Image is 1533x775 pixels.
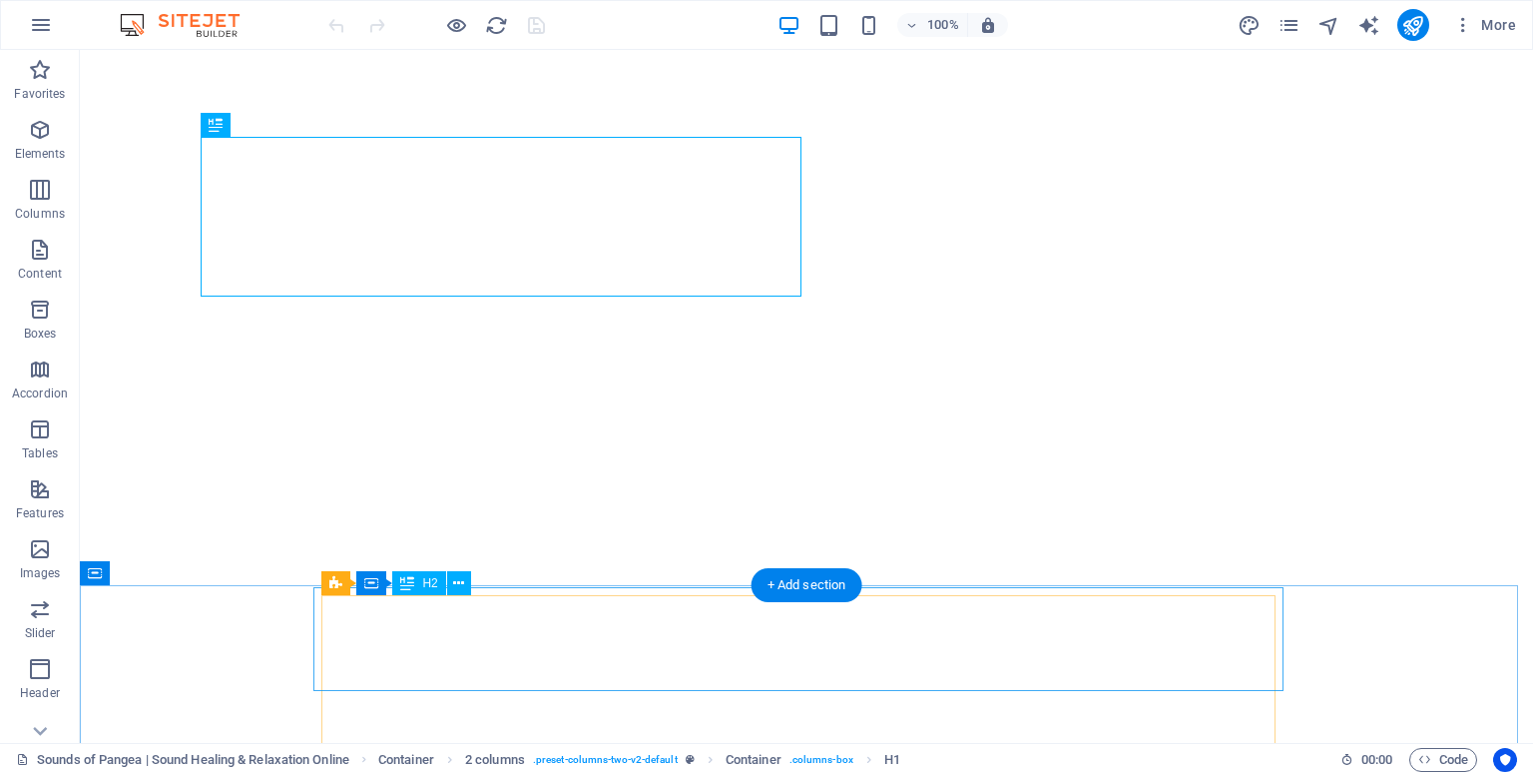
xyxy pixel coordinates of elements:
span: Click to select. Double-click to edit [884,748,900,772]
p: Features [16,505,64,521]
button: Code [1409,748,1477,772]
h6: 100% [927,13,959,37]
span: Click to select. Double-click to edit [378,748,434,772]
i: Reload page [485,14,508,37]
button: pages [1277,13,1301,37]
button: reload [484,13,508,37]
p: Content [18,266,62,282]
div: + Add section [752,568,862,602]
nav: breadcrumb [378,748,900,772]
button: text_generator [1357,13,1381,37]
i: Publish [1401,14,1424,37]
p: Slider [25,625,56,641]
i: Pages (Ctrl+Alt+S) [1277,14,1300,37]
span: More [1453,15,1516,35]
p: Boxes [24,326,57,342]
i: Design (Ctrl+Alt+Y) [1238,14,1261,37]
p: Columns [15,206,65,222]
button: 100% [897,13,968,37]
i: AI Writer [1357,14,1380,37]
button: More [1445,9,1524,41]
button: Usercentrics [1493,748,1517,772]
span: : [1375,752,1378,767]
span: 00 00 [1361,748,1392,772]
span: . columns-box [789,748,853,772]
span: H2 [422,577,437,589]
button: design [1238,13,1262,37]
i: On resize automatically adjust zoom level to fit chosen device. [979,16,997,34]
img: Editor Logo [115,13,264,37]
p: Tables [22,445,58,461]
button: Click here to leave preview mode and continue editing [444,13,468,37]
span: Code [1418,748,1468,772]
a: Click to cancel selection. Double-click to open Pages [16,748,349,772]
p: Favorites [14,86,65,102]
span: Click to select. Double-click to edit [465,748,525,772]
p: Elements [15,146,66,162]
p: Header [20,685,60,701]
i: This element is a customizable preset [686,754,695,765]
p: Accordion [12,386,68,401]
button: publish [1397,9,1429,41]
h6: Session time [1340,748,1393,772]
button: navigator [1317,13,1341,37]
p: Images [20,565,61,581]
span: Click to select. Double-click to edit [726,748,781,772]
i: Navigator [1317,14,1340,37]
span: . preset-columns-two-v2-default [533,748,678,772]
